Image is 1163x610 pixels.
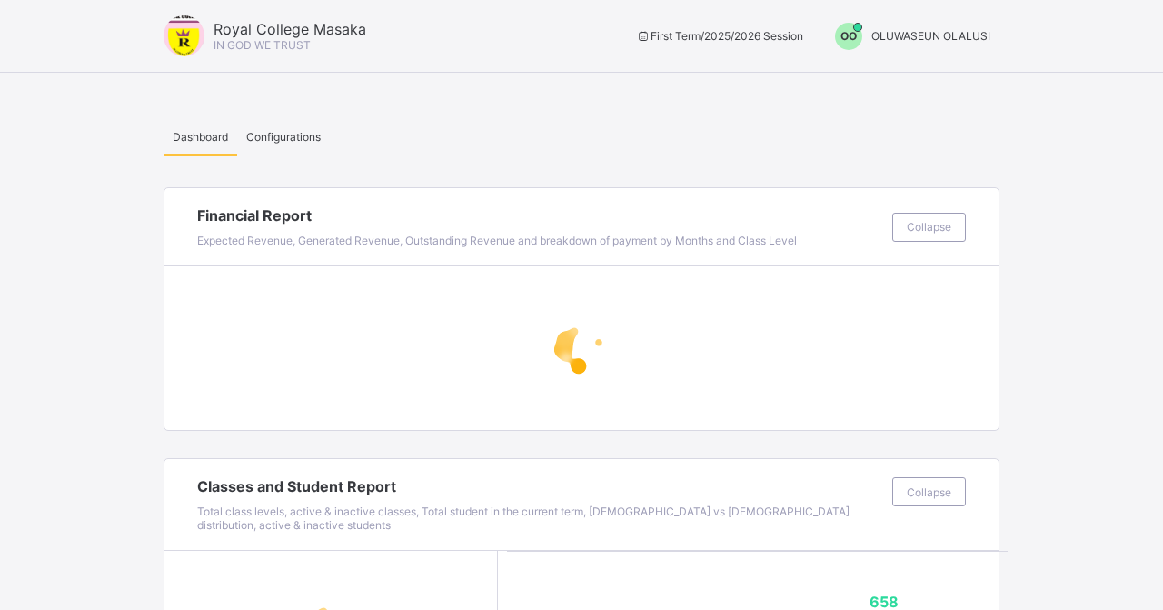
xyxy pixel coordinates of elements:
span: Collapse [907,485,951,499]
span: Royal College Masaka [214,20,366,38]
span: Dashboard [173,130,228,144]
span: Financial Report [197,206,883,225]
span: OLUWASEUN OLALUSI [871,29,990,43]
span: Total class levels, active & inactive classes, Total student in the current term, [DEMOGRAPHIC_DA... [197,505,850,532]
span: IN GOD WE TRUST [214,38,311,52]
span: Collapse [907,220,951,234]
span: Expected Revenue, Generated Revenue, Outstanding Revenue and breakdown of payment by Months and C... [197,234,797,247]
span: Classes and Student Report [197,477,883,495]
span: session/term information [635,29,803,43]
span: OO [840,29,857,43]
span: Configurations [246,130,321,144]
